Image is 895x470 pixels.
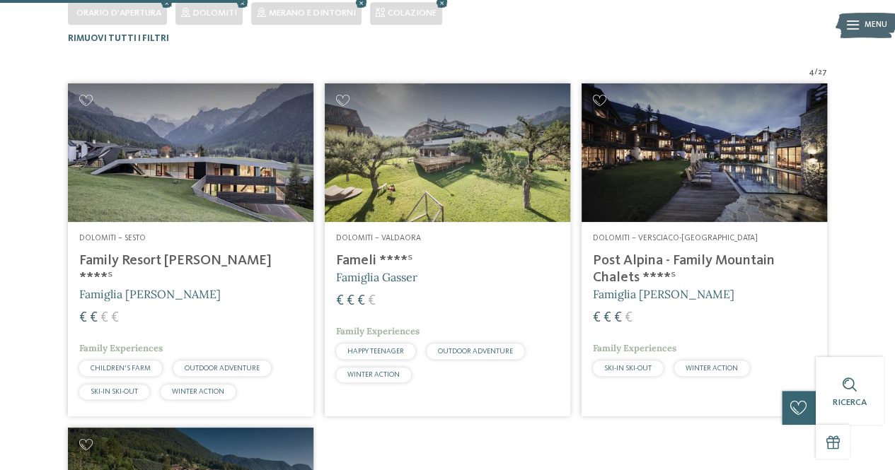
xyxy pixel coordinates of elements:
[79,342,163,354] span: Family Experiences
[325,83,570,221] img: Cercate un hotel per famiglie? Qui troverete solo i migliori!
[833,398,867,407] span: Ricerca
[68,83,313,416] a: Cercate un hotel per famiglie? Qui troverete solo i migliori! Dolomiti – Sesto Family Resort [PER...
[809,67,814,78] span: 4
[336,234,421,242] span: Dolomiti – Valdaora
[625,311,633,325] span: €
[193,8,237,18] span: Dolomiti
[368,294,376,308] span: €
[388,8,437,18] span: Colazione
[79,311,87,325] span: €
[593,234,758,242] span: Dolomiti – Versciaco-[GEOGRAPHIC_DATA]
[91,388,138,395] span: SKI-IN SKI-OUT
[438,348,513,355] span: OUTDOOR ADVENTURE
[593,287,734,301] span: Famiglia [PERSON_NAME]
[172,388,224,395] span: WINTER ACTION
[347,371,400,378] span: WINTER ACTION
[79,234,146,242] span: Dolomiti – Sesto
[347,348,404,355] span: HAPPY TEENAGER
[325,83,570,416] a: Cercate un hotel per famiglie? Qui troverete solo i migliori! Dolomiti – Valdaora Fameli ****ˢ Fa...
[593,342,676,354] span: Family Experiences
[79,287,221,301] span: Famiglia [PERSON_NAME]
[582,83,827,416] a: Cercate un hotel per famiglie? Qui troverete solo i migliori! Dolomiti – Versciaco-[GEOGRAPHIC_DA...
[185,365,260,372] span: OUTDOOR ADVENTURE
[111,311,119,325] span: €
[593,252,816,286] h4: Post Alpina - Family Mountain Chalets ****ˢ
[91,365,151,372] span: CHILDREN’S FARM
[68,83,313,221] img: Family Resort Rainer ****ˢ
[686,365,738,372] span: WINTER ACTION
[90,311,98,325] span: €
[79,252,302,286] h4: Family Resort [PERSON_NAME] ****ˢ
[347,294,354,308] span: €
[614,311,622,325] span: €
[814,67,818,78] span: /
[357,294,365,308] span: €
[604,365,652,372] span: SKI-IN SKI-OUT
[336,294,344,308] span: €
[604,311,611,325] span: €
[68,34,169,43] span: Rimuovi tutti i filtri
[269,8,356,18] span: Merano e dintorni
[582,83,827,221] img: Post Alpina - Family Mountain Chalets ****ˢ
[336,270,417,284] span: Famiglia Gasser
[593,311,601,325] span: €
[336,325,420,337] span: Family Experiences
[818,67,827,78] span: 27
[100,311,108,325] span: €
[76,8,161,18] span: Orario d'apertura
